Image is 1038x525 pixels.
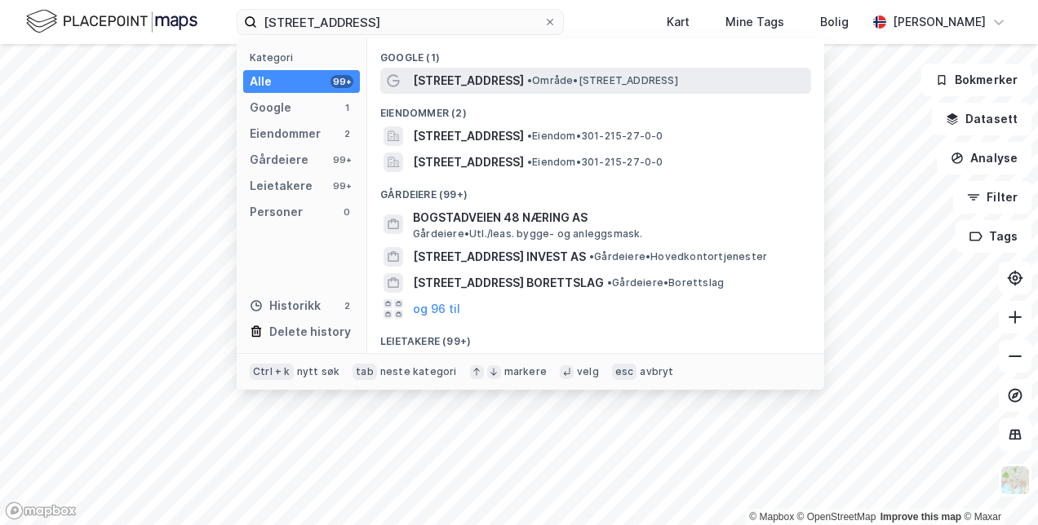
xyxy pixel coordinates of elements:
[250,124,321,143] div: Eiendommer
[340,299,353,312] div: 2
[5,501,77,520] a: Mapbox homepage
[881,511,961,523] a: Improve this map
[527,74,532,86] span: •
[413,71,524,90] span: [STREET_ADDRESS]
[250,150,308,170] div: Gårdeiere
[413,247,586,267] span: [STREET_ADDRESS] INVEST AS
[937,142,1031,174] button: Analyse
[250,51,360,64] div: Kategori
[413,273,604,293] span: [STREET_ADDRESS] BORETTSLAG
[527,156,663,169] span: Eiendom • 301-215-27-0-0
[340,127,353,140] div: 2
[612,364,637,380] div: esc
[413,208,805,227] span: BOGSTADVEIEN 48 NÆRING AS
[250,176,313,196] div: Leietakere
[527,130,532,142] span: •
[607,276,724,289] span: Gårdeiere • Borettslag
[932,103,1031,135] button: Datasett
[667,12,690,32] div: Kart
[330,75,353,88] div: 99+
[413,126,524,146] span: [STREET_ADDRESS]
[250,296,321,315] div: Historikk
[250,72,272,91] div: Alle
[577,365,599,378] div: velg
[921,64,1031,96] button: Bokmerker
[527,130,663,143] span: Eiendom • 301-215-27-0-0
[367,322,824,351] div: Leietakere (99+)
[589,250,767,263] span: Gårdeiere • Hovedkontortjenester
[340,205,353,218] div: 0
[250,364,294,380] div: Ctrl + k
[725,12,784,32] div: Mine Tags
[413,299,460,319] button: og 96 til
[340,101,353,114] div: 1
[820,12,849,32] div: Bolig
[413,227,643,240] span: Gårdeiere • Utl./leas. bygge- og anleggsmask.
[797,511,876,523] a: OpenStreetMap
[367,175,824,205] div: Gårdeiere (99+)
[527,156,532,168] span: •
[956,447,1038,525] iframe: Chat Widget
[297,365,340,378] div: nytt søk
[956,220,1031,253] button: Tags
[330,179,353,192] div: 99+
[527,74,678,87] span: Område • [STREET_ADDRESS]
[749,511,794,523] a: Mapbox
[269,322,351,342] div: Delete history
[257,10,543,34] input: Søk på adresse, matrikkel, gårdeiere, leietakere eller personer
[367,94,824,123] div: Eiendommer (2)
[953,181,1031,214] button: Filter
[367,38,824,68] div: Google (1)
[607,276,612,289] span: •
[640,365,673,378] div: avbryt
[380,365,457,378] div: neste kategori
[26,7,197,36] img: logo.f888ab2527a4732fd821a326f86c7f29.svg
[589,250,594,262] span: •
[250,98,291,117] div: Google
[330,153,353,166] div: 99+
[504,365,547,378] div: markere
[893,12,986,32] div: [PERSON_NAME]
[250,202,303,222] div: Personer
[413,152,524,172] span: [STREET_ADDRESS]
[353,364,377,380] div: tab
